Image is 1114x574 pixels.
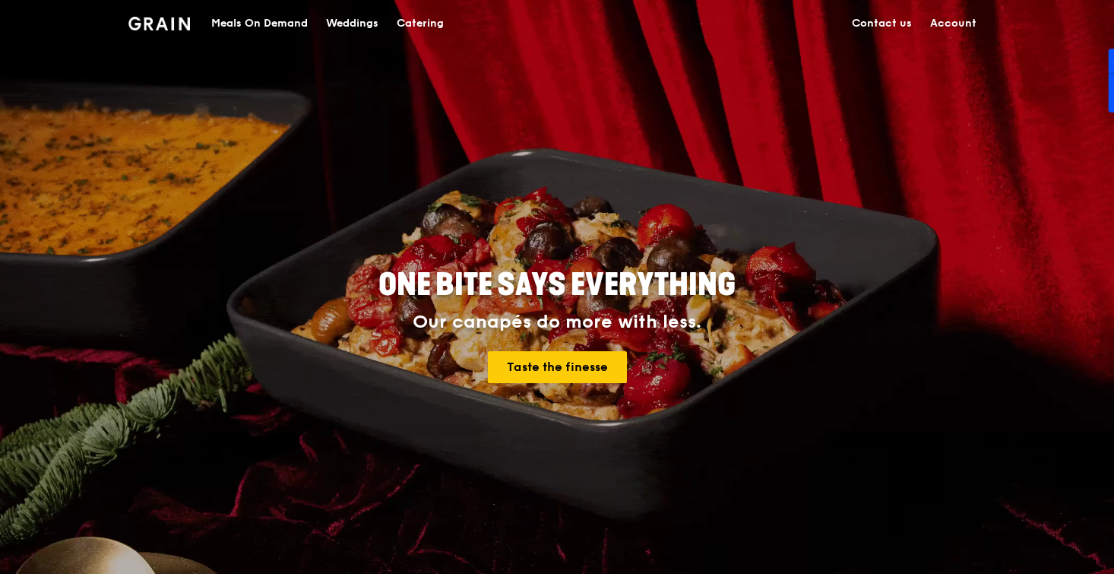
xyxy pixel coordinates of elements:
a: Taste the finesse [488,351,627,383]
img: Grain [128,17,190,30]
div: Meals On Demand [211,1,308,46]
span: ONE BITE SAYS EVERYTHING [378,267,736,303]
div: Catering [397,1,444,46]
a: Weddings [317,1,388,46]
a: Contact us [843,1,921,46]
div: Weddings [326,1,378,46]
a: Account [921,1,986,46]
div: Our canapés do more with less. [283,312,831,333]
a: Catering [388,1,453,46]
